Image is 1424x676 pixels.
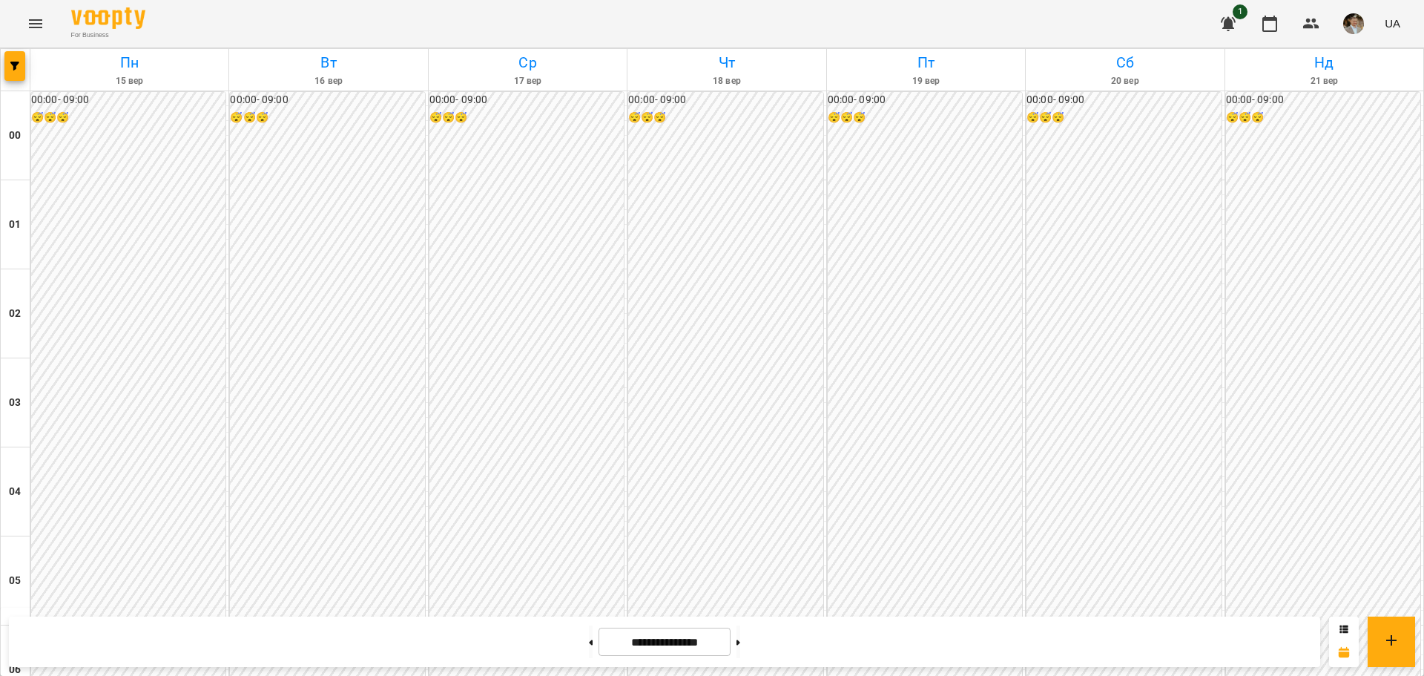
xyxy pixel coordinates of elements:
h6: 05 [9,573,21,589]
span: UA [1385,16,1400,31]
h6: 18 вер [630,74,823,88]
h6: 😴😴😴 [31,110,225,126]
h6: 😴😴😴 [1226,110,1420,126]
h6: 00:00 - 09:00 [31,92,225,108]
h6: 19 вер [829,74,1023,88]
h6: Вт [231,51,425,74]
h6: Нд [1227,51,1421,74]
h6: 21 вер [1227,74,1421,88]
h6: 01 [9,217,21,233]
h6: 04 [9,484,21,500]
h6: 😴😴😴 [429,110,624,126]
h6: 17 вер [431,74,624,88]
h6: 02 [9,306,21,322]
h6: 00 [9,128,21,144]
h6: 00:00 - 09:00 [1026,92,1221,108]
h6: 😴😴😴 [1026,110,1221,126]
h6: 15 вер [33,74,226,88]
h6: Чт [630,51,823,74]
h6: 😴😴😴 [828,110,1022,126]
h6: Пн [33,51,226,74]
h6: 😴😴😴 [230,110,424,126]
h6: Пт [829,51,1023,74]
button: UA [1379,10,1406,37]
img: 7c88ea500635afcc637caa65feac9b0a.jpg [1343,13,1364,34]
button: Menu [18,6,53,42]
h6: 00:00 - 09:00 [429,92,624,108]
img: Voopty Logo [71,7,145,29]
span: 1 [1233,4,1247,19]
h6: 00:00 - 09:00 [230,92,424,108]
h6: 03 [9,395,21,411]
h6: Ср [431,51,624,74]
h6: 00:00 - 09:00 [1226,92,1420,108]
h6: 16 вер [231,74,425,88]
h6: 😴😴😴 [628,110,823,126]
h6: 00:00 - 09:00 [828,92,1022,108]
h6: 00:00 - 09:00 [628,92,823,108]
h6: 20 вер [1028,74,1222,88]
span: For Business [71,30,145,40]
h6: Сб [1028,51,1222,74]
